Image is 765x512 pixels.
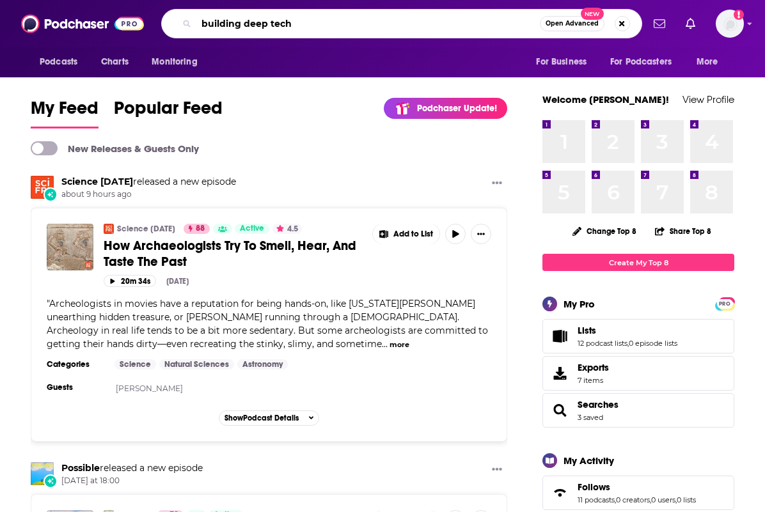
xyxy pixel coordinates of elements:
[373,224,439,244] button: Show More Button
[117,224,175,234] a: Science [DATE]
[578,481,610,493] span: Follows
[31,97,99,127] span: My Feed
[143,50,214,74] button: open menu
[542,476,734,510] span: Follows
[677,495,696,504] a: 0 lists
[184,224,210,234] a: 88
[61,176,133,187] a: Science Friday
[688,50,734,74] button: open menu
[47,298,488,350] span: Archeologists in movies have a reputation for being hands-on, like [US_STATE][PERSON_NAME] uneart...
[615,495,616,504] span: ,
[542,356,734,391] a: Exports
[219,410,320,426] button: ShowPodcast Details
[43,187,58,201] div: New Episode
[104,238,363,270] a: How Archaeologists Try To Smell, Hear, And Taste The Past
[578,325,677,336] a: Lists
[650,495,651,504] span: ,
[716,10,744,38] span: Logged in as Isabellaoidem
[40,53,77,71] span: Podcasts
[61,476,203,486] span: [DATE] at 18:00
[487,462,507,478] button: Show More Button
[716,10,744,38] img: User Profile
[104,238,356,270] span: How Archaeologists Try To Smell, Hear, And Taste The Past
[581,8,604,20] span: New
[578,399,619,410] a: Searches
[578,376,609,385] span: 7 items
[540,16,604,31] button: Open AdvancedNew
[536,53,587,71] span: For Business
[681,13,700,35] a: Show notifications dropdown
[542,393,734,428] span: Searches
[487,176,507,192] button: Show More Button
[564,454,614,467] div: My Activity
[159,359,234,369] a: Natural Sciences
[61,462,203,474] h3: released a new episode
[47,224,93,270] a: How Archaeologists Try To Smell, Hear, And Taste The Past
[272,224,302,234] button: 4.5
[734,10,744,20] svg: Add a profile image
[717,299,732,308] a: PRO
[31,176,54,199] img: Science Friday
[47,298,488,350] span: "
[31,50,94,74] button: open menu
[161,9,642,38] div: Search podcasts, credits, & more...
[61,176,236,188] h3: released a new episode
[393,229,433,239] span: Add to List
[697,53,718,71] span: More
[578,413,603,422] a: 3 saved
[542,319,734,353] span: Lists
[101,53,129,71] span: Charts
[31,97,99,128] a: My Feed
[616,495,650,504] a: 0 creators
[565,223,644,239] button: Change Top 8
[114,97,223,128] a: Popular Feed
[547,484,572,502] a: Follows
[629,339,677,348] a: 0 episode lists
[43,474,58,488] div: New Episode
[114,359,156,369] a: Science
[651,495,675,504] a: 0 users
[47,359,104,369] h3: Categories
[578,339,627,348] a: 12 podcast lists
[104,275,156,287] button: 20m 34s
[578,481,696,493] a: Follows
[610,53,672,71] span: For Podcasters
[649,13,670,35] a: Show notifications dropdown
[578,362,609,373] span: Exports
[546,20,599,27] span: Open Advanced
[21,12,144,36] img: Podchaser - Follow, Share and Rate Podcasts
[104,224,114,234] img: Science Friday
[547,327,572,345] a: Lists
[31,141,199,155] a: New Releases & Guests Only
[47,382,104,392] h3: Guests
[152,53,197,71] span: Monitoring
[682,93,734,105] a: View Profile
[382,338,388,350] span: ...
[114,97,223,127] span: Popular Feed
[602,50,690,74] button: open menu
[93,50,136,74] a: Charts
[196,222,205,235] span: 88
[31,462,54,485] a: Possible
[237,359,288,369] a: Astronomy
[542,254,734,271] a: Create My Top 8
[547,401,572,419] a: Searches
[417,103,497,114] p: Podchaser Update!
[717,299,732,309] span: PRO
[235,224,269,234] a: Active
[578,325,596,336] span: Lists
[654,219,712,244] button: Share Top 8
[542,93,669,105] a: Welcome [PERSON_NAME]!
[547,364,572,382] span: Exports
[166,277,189,286] div: [DATE]
[240,222,264,235] span: Active
[196,13,540,34] input: Search podcasts, credits, & more...
[716,10,744,38] button: Show profile menu
[578,495,615,504] a: 11 podcasts
[61,189,236,200] span: about 9 hours ago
